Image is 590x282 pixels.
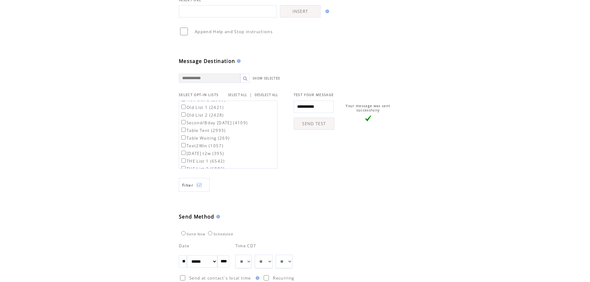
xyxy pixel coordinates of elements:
label: THE List 2 (6883) [180,166,225,172]
label: Table Tent (2993) [180,128,226,133]
label: Text2Win (1057) [180,143,223,149]
img: help.gif [214,215,220,218]
span: Message Destination [179,58,235,64]
input: Old List 1 (2421) [181,105,186,109]
a: SHOW SELECTED [253,76,280,80]
span: Show filters [182,183,193,188]
label: Old List 1 (2421) [180,105,224,110]
label: Second/Bday [DATE] (4109) [180,120,248,126]
span: Recurring [273,275,294,281]
label: [DATE] t2w (395) [180,151,224,156]
input: Text2Win (1057) [181,143,186,147]
span: Time CDT [235,243,256,249]
a: Filter [179,178,210,192]
input: Send Now [181,231,186,235]
label: Table Waiting (269) [180,135,230,141]
img: help.gif [324,10,329,13]
span: SELECT OPT-IN LISTS [179,93,218,97]
span: Send at contact`s local time [189,275,251,281]
a: SEND TEST [294,118,334,130]
span: Date [179,243,189,249]
span: Your message was sent successfully [346,104,390,112]
a: INSERT [280,5,321,17]
span: Append Help and Stop instructions [195,29,273,34]
a: DESELECT ALL [255,93,278,97]
label: Old List 2 (2428) [180,112,224,118]
label: THE List 1 (6542) [180,158,225,164]
img: help.gif [254,276,259,280]
input: Old List 2 (2428) [181,112,186,117]
img: vLarge.png [365,115,371,122]
span: TEST YOUR MESSAGE [294,93,334,97]
img: filters.png [196,178,202,192]
input: Table Tent (2993) [181,128,186,132]
span: | [250,92,252,98]
label: Send Now [180,232,205,236]
img: help.gif [235,59,241,63]
input: THE List 2 (6883) [181,166,186,170]
input: THE List 1 (6542) [181,158,186,163]
input: Second/Bday [DATE] (4109) [181,120,186,124]
a: SELECT ALL [228,93,247,97]
span: Send Method [179,213,214,220]
input: Table Waiting (269) [181,135,186,140]
input: Scheduled [208,231,212,235]
label: Scheduled [206,232,233,236]
input: [DATE] t2w (395) [181,151,186,155]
